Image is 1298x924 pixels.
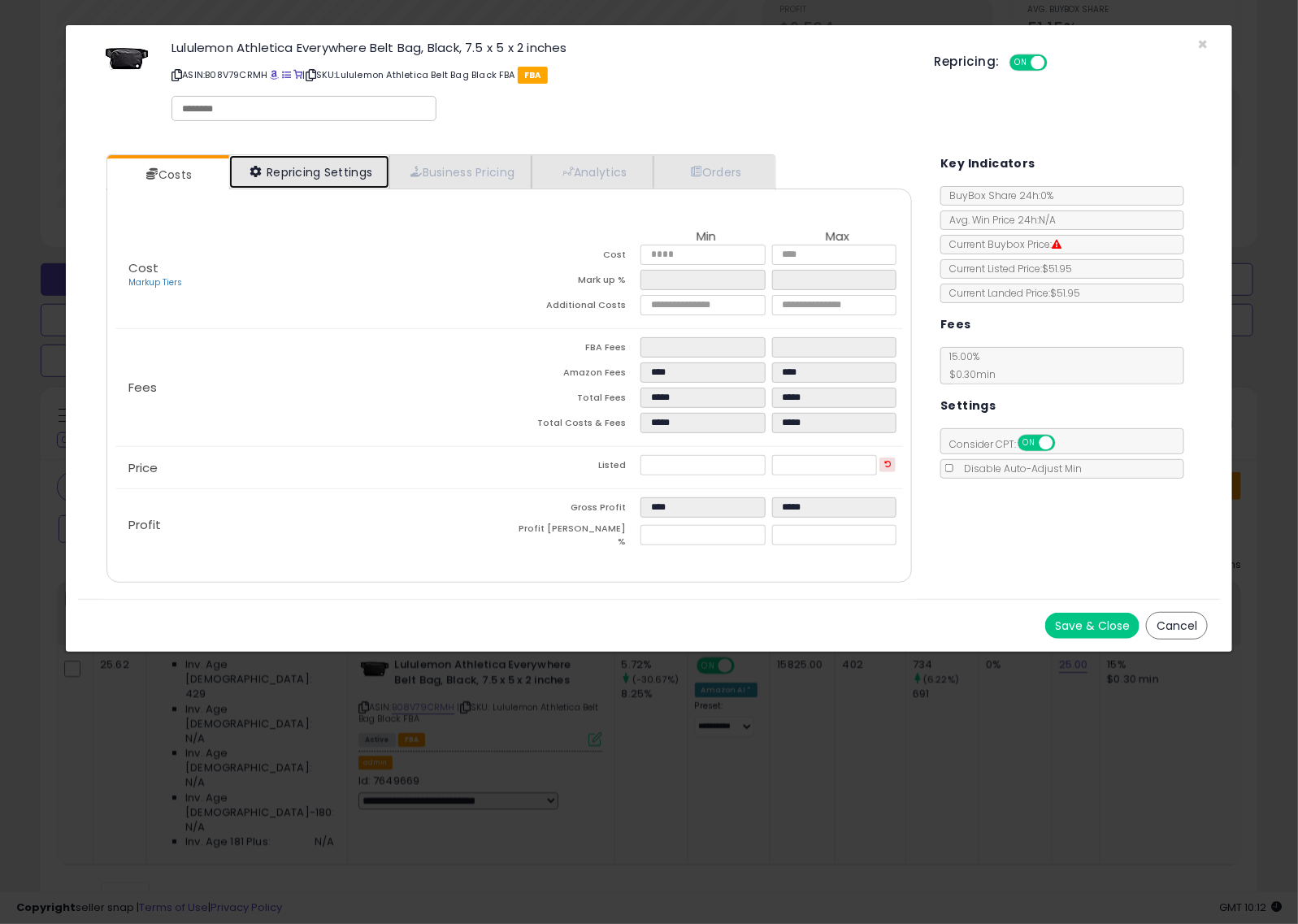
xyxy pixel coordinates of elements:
[941,189,1053,202] span: BuyBox Share 24h: 0%
[1052,240,1061,249] i: Suppressed Buy Box
[510,337,641,362] td: FBA Fees
[171,41,910,54] h3: Lululemon Athletica Everywhere Belt Bag, Black, 7.5 x 5 x 2 inches
[115,381,510,394] p: Fees
[940,315,971,335] h5: Fees
[282,68,291,81] a: All offer listings
[941,437,1077,451] span: Consider CPT:
[532,155,653,189] a: Analytics
[1011,56,1031,70] span: ON
[941,367,996,381] span: $0.30 min
[102,41,151,71] img: 318Z5QYxzkL._SL60_.jpg
[1019,436,1040,450] span: ON
[115,518,510,531] p: Profit
[1044,56,1070,70] span: OFF
[115,262,510,289] p: Cost
[510,523,641,553] td: Profit [PERSON_NAME] %
[293,68,302,81] a: Your listing only
[510,455,641,480] td: Listed
[940,154,1035,174] h5: Key Indicators
[1045,613,1140,639] button: Save & Close
[941,349,996,381] span: 15.00 %
[510,388,641,413] td: Total Fees
[1197,33,1208,56] span: ×
[772,230,904,245] th: Max
[640,230,772,245] th: Min
[1053,436,1079,450] span: OFF
[115,462,510,475] p: Price
[510,413,641,438] td: Total Costs & Fees
[941,237,1061,251] span: Current Buybox Price:
[510,270,641,295] td: Mark up %
[940,396,996,416] h5: Settings
[653,155,774,189] a: Orders
[510,295,641,320] td: Additional Costs
[171,62,910,88] p: ASIN: B08V79CRMH | SKU: Lululemon Athletica Belt Bag Black FBA
[270,68,279,81] a: BuyBox page
[510,362,641,388] td: Amazon Fees
[1146,612,1208,640] button: Cancel
[389,155,532,189] a: Business Pricing
[941,262,1072,275] span: Current Listed Price: $51.95
[941,286,1080,300] span: Current Landed Price: $51.95
[107,158,228,191] a: Costs
[518,67,548,84] span: FBA
[229,155,390,189] a: Repricing Settings
[128,276,182,288] a: Markup Tiers
[956,462,1082,475] span: Disable Auto-Adjust Min
[510,245,641,270] td: Cost
[941,213,1056,227] span: Avg. Win Price 24h: N/A
[510,497,641,523] td: Gross Profit
[935,55,1000,68] h5: Repricing:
